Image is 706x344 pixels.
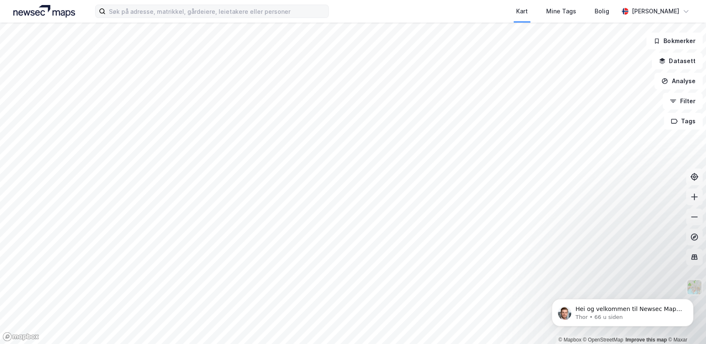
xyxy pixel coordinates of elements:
div: Bolig [595,6,609,16]
div: Mine Tags [546,6,576,16]
div: [PERSON_NAME] [632,6,679,16]
img: logo.a4113a55bc3d86da70a041830d287a7e.svg [13,5,75,18]
a: Mapbox [558,337,581,343]
button: Filter [663,93,703,110]
div: Kart [516,6,528,16]
a: OpenStreetMap [583,337,623,343]
button: Tags [664,113,703,130]
a: Improve this map [625,337,667,343]
a: Mapbox homepage [3,332,39,341]
button: Bokmerker [646,33,703,49]
img: Z [686,279,702,295]
input: Søk på adresse, matrikkel, gårdeiere, leietakere eller personer [106,5,328,18]
button: Analyse [654,73,703,89]
iframe: Intercom notifications melding [539,281,706,340]
button: Datasett [652,53,703,69]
